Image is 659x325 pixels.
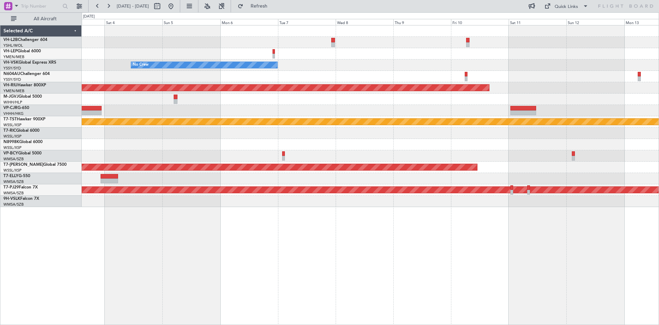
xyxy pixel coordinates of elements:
div: Sat 4 [105,19,162,25]
div: Sun 5 [162,19,220,25]
span: VP-BCY [3,151,18,155]
button: Quick Links [541,1,592,12]
a: T7-RICGlobal 6000 [3,129,39,133]
span: N604AU [3,72,20,76]
a: YMEN/MEB [3,54,24,59]
button: All Aircraft [8,13,74,24]
span: Refresh [245,4,274,9]
span: N8998K [3,140,19,144]
a: YMEN/MEB [3,88,24,94]
span: All Aircraft [18,17,72,21]
a: VP-BCYGlobal 5000 [3,151,42,155]
a: VHHH/HKG [3,111,24,116]
a: VH-L2BChallenger 604 [3,38,47,42]
a: WMSA/SZB [3,156,24,162]
span: VH-L2B [3,38,18,42]
a: WSSL/XSP [3,122,22,128]
a: YSSY/SYD [3,77,21,82]
input: Trip Number [21,1,60,11]
div: No Crew [133,60,149,70]
span: T7-RIC [3,129,16,133]
a: 9H-VSLKFalcon 7X [3,197,39,201]
a: T7-[PERSON_NAME]Global 7500 [3,163,67,167]
span: VH-RIU [3,83,18,87]
a: N604AUChallenger 604 [3,72,50,76]
a: VH-LEPGlobal 6000 [3,49,41,53]
span: 9H-VSLK [3,197,20,201]
div: [DATE] [83,14,95,20]
a: YSSY/SYD [3,66,21,71]
span: VH-VSK [3,61,19,65]
a: WMSA/SZB [3,202,24,207]
span: T7-ELLY [3,174,19,178]
div: Tue 7 [278,19,336,25]
a: VH-VSKGlobal Express XRS [3,61,56,65]
a: T7-TSTHawker 900XP [3,117,45,121]
span: T7-TST [3,117,17,121]
a: T7-ELLYG-550 [3,174,30,178]
a: VH-RIUHawker 800XP [3,83,46,87]
a: WSSL/XSP [3,168,22,173]
span: T7-PJ29 [3,185,19,189]
span: [DATE] - [DATE] [117,3,149,9]
div: Mon 6 [220,19,278,25]
div: Wed 8 [336,19,393,25]
span: VP-CJR [3,106,18,110]
a: WSSL/XSP [3,134,22,139]
a: WIHH/HLP [3,100,22,105]
div: Sun 12 [566,19,624,25]
span: T7-[PERSON_NAME] [3,163,43,167]
a: YSHL/WOL [3,43,23,48]
div: Sat 11 [509,19,566,25]
a: M-JGVJGlobal 5000 [3,95,42,99]
button: Refresh [234,1,276,12]
a: T7-PJ29Falcon 7X [3,185,38,189]
a: VP-CJRG-650 [3,106,29,110]
a: WMSA/SZB [3,191,24,196]
div: Quick Links [555,3,578,10]
a: WSSL/XSP [3,145,22,150]
a: WMSA/SZB [3,179,24,184]
span: M-JGVJ [3,95,19,99]
div: Thu 9 [393,19,451,25]
div: Fri 10 [451,19,509,25]
span: VH-LEP [3,49,18,53]
a: N8998KGlobal 6000 [3,140,43,144]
